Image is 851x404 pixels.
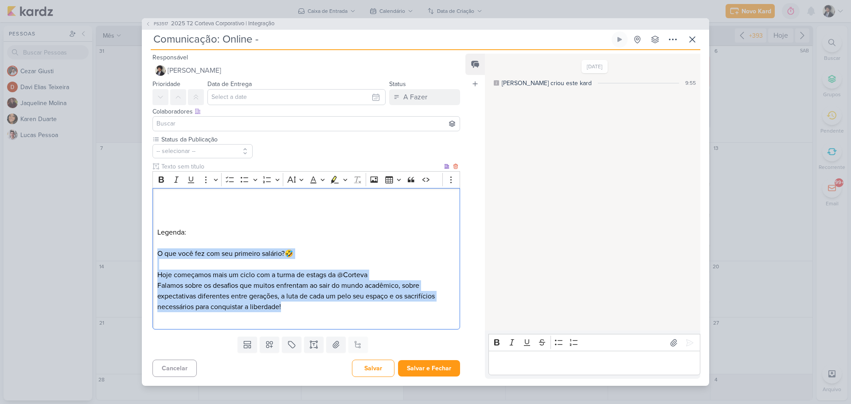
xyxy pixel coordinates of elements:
button: A Fazer [389,89,460,105]
label: Prioridade [152,80,180,88]
input: Select a date [207,89,386,105]
button: Salvar e Fechar [398,360,460,377]
p: Legenda: [157,227,455,238]
input: Buscar [155,118,458,129]
input: Texto sem título [160,162,442,171]
img: Pedro Luahn Simões [155,65,166,76]
button: [PERSON_NAME] [152,63,460,78]
div: A Fazer [403,92,427,102]
div: Colaboradores [152,107,460,116]
button: -- selecionar -- [152,144,253,158]
label: Responsável [152,54,188,61]
div: Editor toolbar [152,171,460,188]
span: 2025 T2 Corteva Corporativo | Integração [171,20,274,28]
label: Status da Publicação [160,135,253,144]
span: PS3517 [152,20,169,27]
button: Salvar [352,360,394,377]
p: O que você fez com seu primeiro salário?🤣 [157,248,455,259]
div: [PERSON_NAME] criou este kard [502,78,592,88]
span: [PERSON_NAME] [168,65,221,76]
p: Falamos sobre os desafios que muitos enfrentam ao sair do mundo acadêmico, sobre expectativas dif... [157,280,455,312]
button: PS3517 2025 T2 Corteva Corporativo | Integração [145,20,274,28]
input: Kard Sem Título [151,31,610,47]
div: 9:55 [685,79,696,87]
label: Status [389,80,406,88]
button: Cancelar [152,360,197,377]
p: Hoje começamos mais um ciclo com a turma de estags da @Corteva [157,270,455,280]
div: Editor editing area: main [152,188,460,329]
div: Editor toolbar [488,334,700,351]
label: Data de Entrega [207,80,252,88]
div: Editor editing area: main [488,351,700,375]
div: Ligar relógio [616,36,623,43]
